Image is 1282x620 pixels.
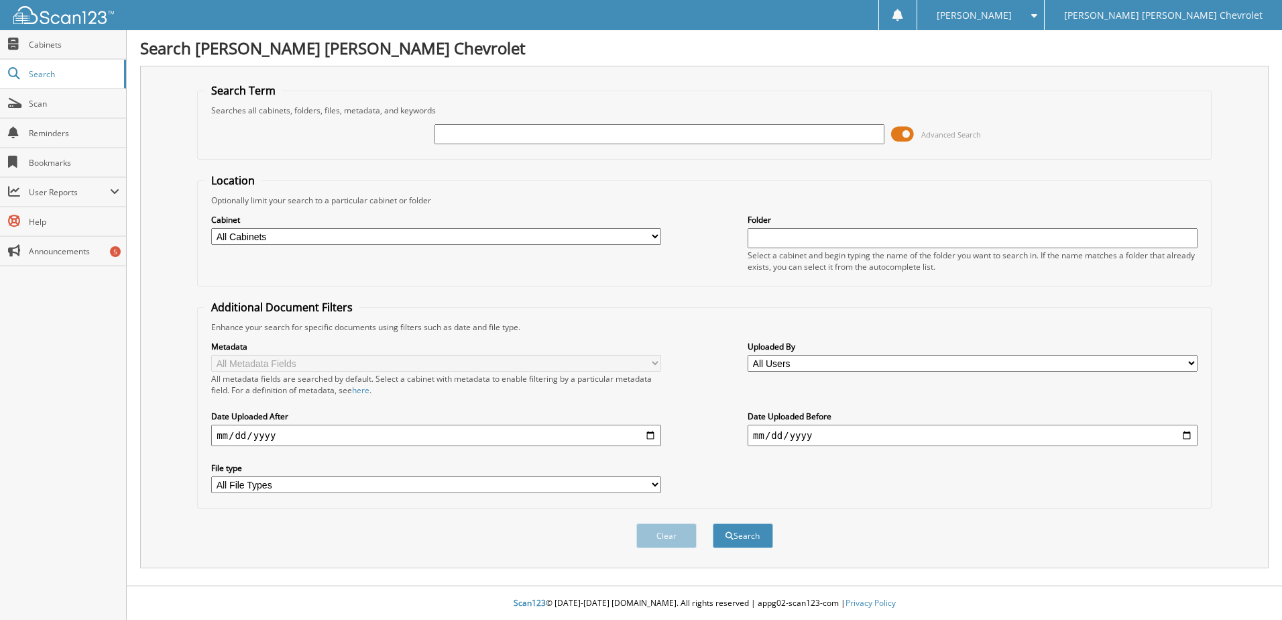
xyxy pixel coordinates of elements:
div: Optionally limit your search to a particular cabinet or folder [205,195,1204,206]
div: Searches all cabinets, folders, files, metadata, and keywords [205,105,1204,116]
span: [PERSON_NAME] [PERSON_NAME] Chevrolet [1064,11,1263,19]
input: end [748,425,1198,446]
input: start [211,425,661,446]
legend: Additional Document Filters [205,300,359,315]
span: Search [29,68,117,80]
label: Metadata [211,341,661,352]
span: Scan [29,98,119,109]
div: Enhance your search for specific documents using filters such as date and file type. [205,321,1204,333]
span: Announcements [29,246,119,257]
h1: Search [PERSON_NAME] [PERSON_NAME] Chevrolet [140,37,1269,59]
label: File type [211,462,661,474]
label: Cabinet [211,214,661,225]
label: Uploaded By [748,341,1198,352]
div: All metadata fields are searched by default. Select a cabinet with metadata to enable filtering b... [211,373,661,396]
div: © [DATE]-[DATE] [DOMAIN_NAME]. All rights reserved | appg02-scan123-com | [127,587,1282,620]
label: Date Uploaded After [211,411,661,422]
span: Advanced Search [921,130,981,140]
span: User Reports [29,187,110,198]
span: Cabinets [29,39,119,50]
legend: Search Term [205,83,282,98]
button: Clear [636,523,697,548]
div: Select a cabinet and begin typing the name of the folder you want to search in. If the name match... [748,250,1198,272]
span: Bookmarks [29,157,119,168]
button: Search [713,523,773,548]
span: Scan123 [514,597,546,609]
label: Folder [748,214,1198,225]
a: Privacy Policy [846,597,896,609]
span: [PERSON_NAME] [937,11,1012,19]
span: Reminders [29,127,119,139]
div: 5 [110,246,121,257]
span: Help [29,216,119,227]
img: scan123-logo-white.svg [13,6,114,24]
label: Date Uploaded Before [748,411,1198,422]
a: here [352,384,369,396]
legend: Location [205,173,261,188]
